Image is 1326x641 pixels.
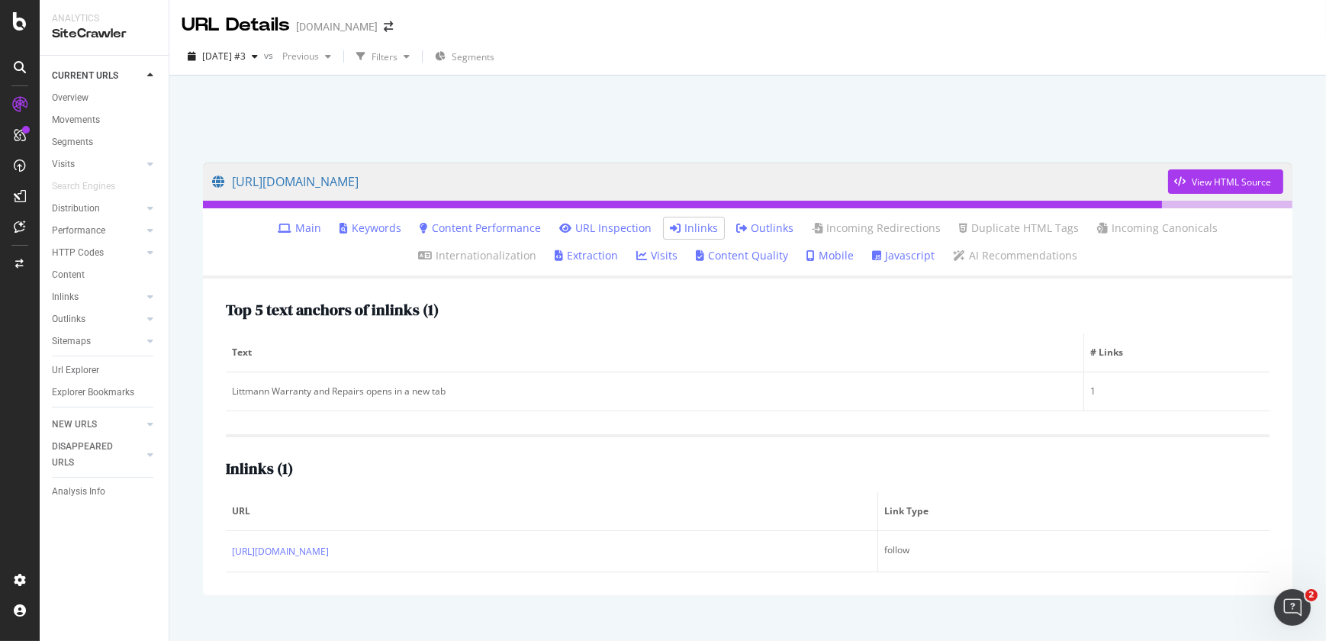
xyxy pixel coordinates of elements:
button: View HTML Source [1168,169,1283,194]
a: Segments [52,134,158,150]
a: Outlinks [52,311,143,327]
a: Internationalization [418,248,536,263]
a: [URL][DOMAIN_NAME] [232,544,329,559]
a: Content Performance [420,221,541,236]
a: Outlinks [736,221,793,236]
div: URL Details [182,12,290,38]
div: arrow-right-arrow-left [384,21,393,32]
span: URL [232,504,867,518]
iframe: Intercom live chat [1274,589,1311,626]
span: # Links [1090,346,1260,359]
a: Keywords [340,221,401,236]
div: HTTP Codes [52,245,104,261]
a: Main [278,221,321,236]
a: HTTP Codes [52,245,143,261]
div: View HTML Source [1192,176,1271,188]
a: Extraction [555,248,618,263]
div: Distribution [52,201,100,217]
a: [URL][DOMAIN_NAME] [212,163,1168,201]
div: Analytics [52,12,156,25]
div: [DOMAIN_NAME] [296,19,378,34]
td: follow [878,531,1270,572]
div: Analysis Info [52,484,105,500]
a: Inlinks [670,221,718,236]
span: vs [264,49,276,62]
div: Url Explorer [52,362,99,378]
a: Search Engines [52,179,130,195]
a: Inlinks [52,289,143,305]
a: DISAPPEARED URLS [52,439,143,471]
div: Performance [52,223,105,239]
a: Movements [52,112,158,128]
span: 2025 Sep. 24th #3 [202,50,246,63]
div: Explorer Bookmarks [52,385,134,401]
div: Movements [52,112,100,128]
a: CURRENT URLS [52,68,143,84]
div: Outlinks [52,311,85,327]
h2: Inlinks ( 1 ) [226,460,293,477]
a: Duplicate HTML Tags [959,221,1079,236]
a: Performance [52,223,143,239]
button: Filters [350,44,416,69]
a: Overview [52,90,158,106]
div: NEW URLS [52,417,97,433]
h2: Top 5 text anchors of inlinks ( 1 ) [226,301,439,318]
div: DISAPPEARED URLS [52,439,129,471]
div: Overview [52,90,89,106]
div: Content [52,267,85,283]
a: Incoming Redirections [812,221,941,236]
a: Visits [52,156,143,172]
div: CURRENT URLS [52,68,118,84]
span: Segments [452,50,494,63]
a: Mobile [806,248,854,263]
a: Url Explorer [52,362,158,378]
a: Content Quality [696,248,788,263]
button: Previous [276,44,337,69]
span: 2 [1305,589,1318,601]
a: Content [52,267,158,283]
a: Incoming Canonicals [1097,221,1218,236]
div: SiteCrawler [52,25,156,43]
div: Inlinks [52,289,79,305]
div: Segments [52,134,93,150]
a: Analysis Info [52,484,158,500]
span: Link Type [884,504,1260,518]
a: Distribution [52,201,143,217]
span: Previous [276,50,319,63]
a: AI Recommendations [953,248,1077,263]
div: Visits [52,156,75,172]
a: Sitemaps [52,333,143,349]
div: 1 [1090,385,1263,398]
button: [DATE] #3 [182,44,264,69]
div: Sitemaps [52,333,91,349]
div: Search Engines [52,179,115,195]
button: Segments [429,44,500,69]
a: Javascript [872,248,935,263]
a: Visits [636,248,677,263]
div: Littmann Warranty and Repairs opens in a new tab [232,385,1077,398]
a: URL Inspection [559,221,652,236]
span: Text [232,346,1073,359]
div: Filters [372,50,397,63]
a: NEW URLS [52,417,143,433]
a: Explorer Bookmarks [52,385,158,401]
